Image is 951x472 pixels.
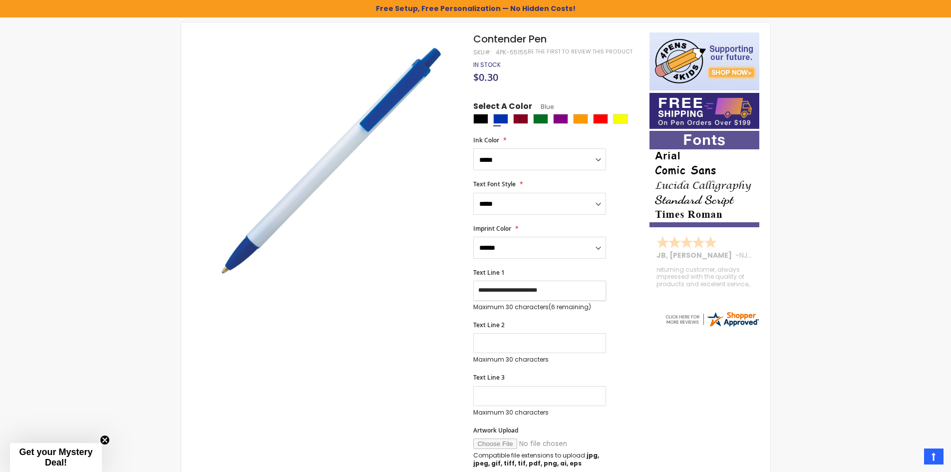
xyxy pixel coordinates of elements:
span: NJ [739,250,752,260]
img: blue-the_contender_pen.jpg [201,31,460,291]
span: Get your Mystery Deal! [19,447,92,468]
div: Burgundy [513,114,528,124]
span: Artwork Upload [473,426,518,435]
div: Availability [473,61,501,69]
span: - , [735,250,822,260]
span: Contender Pen [473,32,547,46]
span: $0.30 [473,70,498,84]
div: Yellow [613,114,628,124]
span: Ink Color [473,136,499,144]
p: Maximum 30 characters [473,303,606,311]
span: Blue [532,102,554,111]
div: Black [473,114,488,124]
a: Be the first to review this product [528,48,633,55]
span: In stock [473,60,501,69]
div: Orange [573,114,588,124]
button: Close teaser [100,435,110,445]
img: font-personalization-examples [649,131,759,227]
div: returning customer, always impressed with the quality of products and excelent service, will retu... [656,266,753,288]
span: Text Line 3 [473,373,505,382]
span: JB, [PERSON_NAME] [656,250,735,260]
span: (6 remaining) [549,303,591,311]
span: Select A Color [473,101,532,114]
a: Top [924,449,944,465]
strong: jpg, jpeg, gif, tiff, tif, pdf, png, ai, eps [473,451,599,468]
img: Free shipping on orders over $199 [649,93,759,129]
p: Maximum 30 characters [473,356,606,364]
div: Red [593,114,608,124]
span: Text Line 1 [473,268,505,277]
img: 4pens 4 kids [649,32,759,90]
div: Get your Mystery Deal!Close teaser [10,443,102,472]
p: Compatible file extensions to upload: [473,452,606,468]
a: 4pens.com certificate URL [664,322,760,330]
div: 4PK-55155 [496,48,528,56]
img: 4pens.com widget logo [664,310,760,328]
span: Text Font Style [473,180,516,188]
div: Purple [553,114,568,124]
p: Maximum 30 characters [473,409,606,417]
span: Imprint Color [473,224,511,233]
strong: SKU [473,48,492,56]
div: Blue [493,114,508,124]
span: Text Line 2 [473,321,505,329]
div: Green [533,114,548,124]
